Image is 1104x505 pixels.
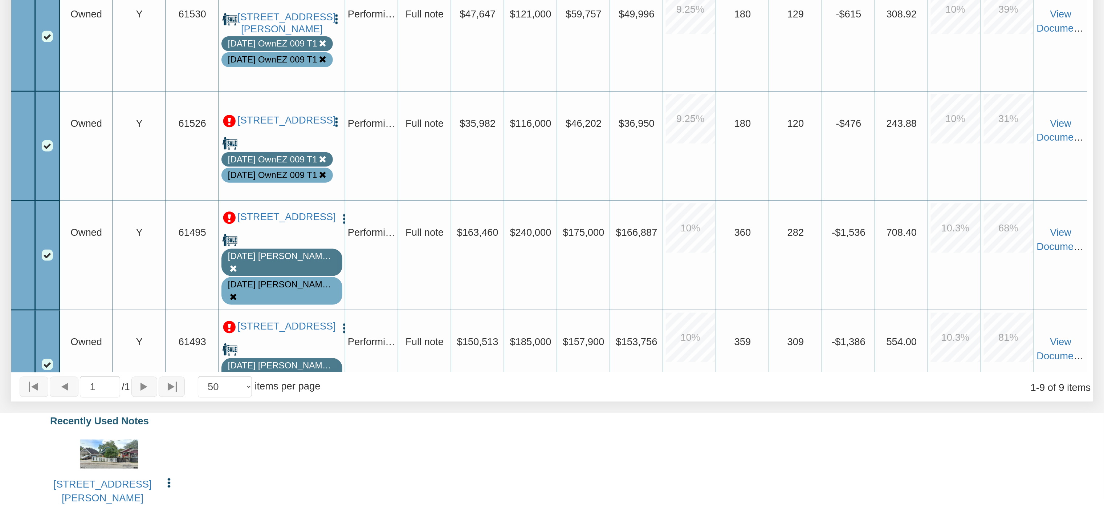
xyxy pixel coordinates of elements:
span: $59,757 [566,8,602,19]
span: $121,000 [510,8,551,19]
a: View Documents [1037,117,1087,143]
button: Page forward [131,377,157,397]
img: for_sale.png [222,12,237,27]
span: Full note [406,227,444,238]
span: Owned [70,336,102,347]
div: 10.0 [666,313,715,362]
span: $163,460 [457,227,498,238]
span: 708.40 [887,227,917,238]
span: Full note [406,8,444,19]
div: Row 5, Row Selection Checkbox [42,31,53,42]
div: Note is contained in the pool 8-26-25 OwnEZ 009 T1 [228,169,317,182]
span: $47,647 [460,8,496,19]
div: Note labeled as 8-21-25 Mixon 001 T1 [228,359,336,372]
span: 282 [787,227,804,238]
span: -$476 [836,117,861,129]
img: 576834 [80,440,138,469]
div: 10.0 [666,203,715,253]
span: Owned [70,117,102,129]
div: Note labeled as 8-26-25 OwnEZ 009 T1 [228,153,317,166]
span: 309 [787,336,804,347]
div: Recently Used Notes [18,410,1086,432]
div: Note is contained in the pool 8-21-25 Mixon 001 T1 [228,278,336,291]
span: $46,202 [566,117,602,129]
span: $153,756 [616,336,657,347]
a: 1144 North Tibbs, Indianapolis, IN, 46222 [53,478,152,504]
span: Full note [406,336,444,347]
span: 61526 [179,117,206,129]
span: -$1,536 [832,227,865,238]
span: $150,513 [457,336,498,347]
div: 81.0 [984,313,1033,362]
span: $36,950 [619,117,655,129]
span: items per page [255,380,321,392]
div: Row 6, Row Selection Checkbox [42,140,53,151]
span: -$1,386 [832,336,865,347]
span: Y [136,117,143,129]
img: cell-menu.png [330,116,342,128]
button: Page to first [20,377,48,397]
span: Full note [406,117,444,129]
span: 61493 [179,336,206,347]
span: 61495 [179,227,206,238]
img: cell-menu.png [338,322,350,334]
div: Note is contained in the pool 8-26-25 OwnEZ 009 T1 [228,53,317,66]
div: 10.3 [931,313,980,362]
div: 31.0 [984,94,1033,144]
a: 3526 East Morris Street, Indianapolis, IN, 46203 [237,11,326,35]
a: 712 Ave M, S. Houston, TX, 77587 [237,320,334,332]
span: 360 [734,227,751,238]
span: 308.92 [887,8,917,19]
span: Owned [70,8,102,19]
div: 10.0 [931,94,980,144]
span: 1 [122,380,130,394]
img: cell-menu.png [163,477,175,489]
span: 120 [787,117,804,129]
span: Y [136,336,143,347]
span: 359 [734,336,751,347]
span: Owned [70,227,102,238]
div: 10.3 [931,203,980,253]
span: $185,000 [510,336,551,347]
span: 1 9 of 9 items [1031,382,1091,393]
div: Row 8, Row Selection Checkbox [42,359,53,370]
button: Page to last [159,377,184,397]
a: 7118 Heron, Houston, TX, 77087 [237,211,334,223]
button: Press to open the note menu [338,320,350,335]
abbr: of [122,381,125,392]
a: View Documents [1037,227,1087,252]
span: $166,887 [616,227,657,238]
div: 68.0 [984,203,1033,253]
span: 180 [734,117,751,129]
span: 180 [734,8,751,19]
span: $35,982 [460,117,496,129]
a: View Documents [1037,336,1087,361]
a: View Documents [1037,8,1087,33]
img: for_sale.png [222,233,237,248]
abbr: through [1036,382,1039,393]
span: -$615 [836,8,861,19]
span: $240,000 [510,227,551,238]
a: 720 North 14th Street, New Castle, IN, 47362 [237,114,326,126]
div: Row 7, Row Selection Checkbox [42,250,53,261]
button: Page back [50,377,78,397]
button: Press to open the note menu [330,114,342,129]
div: Note labeled as 8-21-25 Mixon 001 T1 [228,250,336,263]
div: 9.25 [666,94,715,144]
button: Press to open the note menu [330,11,342,25]
input: Selected page [80,376,120,397]
span: 554.00 [887,336,917,347]
div: Note labeled as 8-26-25 OwnEZ 009 T1 [228,37,317,50]
img: cell-menu.png [330,13,342,25]
span: Y [136,8,143,19]
img: for_sale.png [222,342,237,357]
span: Performing [348,117,396,129]
span: 243.88 [887,117,917,129]
span: $49,996 [619,8,655,19]
img: for_sale.png [222,136,237,151]
span: Y [136,227,143,238]
span: Performing [348,8,396,19]
span: Performing [348,227,396,238]
button: Press to open the note menu [338,211,350,225]
span: $175,000 [563,227,604,238]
